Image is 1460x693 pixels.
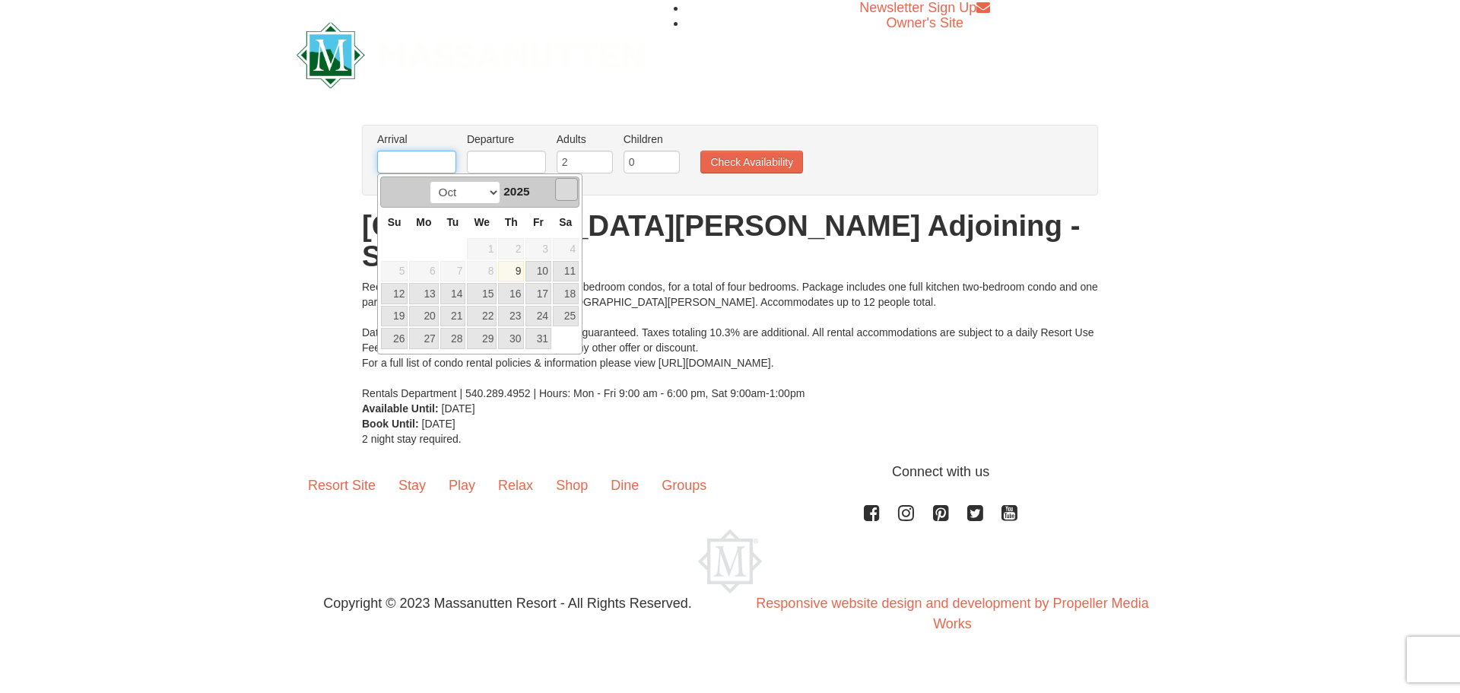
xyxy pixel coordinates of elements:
[525,328,551,349] a: 31
[297,35,645,71] a: Massanutten Resort
[560,183,573,196] span: Next
[440,260,467,283] td: unAvailable
[552,305,579,328] td: available
[887,15,963,30] span: Owner's Site
[362,211,1098,272] h1: [GEOGRAPHIC_DATA][PERSON_NAME] Adjoining - Sleeps 12
[388,216,401,228] span: Sunday
[380,327,408,350] td: available
[559,216,572,228] span: Saturday
[297,462,387,509] a: Resort Site
[467,238,497,259] span: 1
[498,261,524,282] a: 9
[297,462,1163,482] p: Connect with us
[377,132,456,147] label: Arrival
[467,306,497,327] a: 22
[525,261,551,282] a: 10
[498,328,524,349] a: 30
[525,260,552,283] td: available
[497,305,525,328] td: available
[408,260,439,283] td: unAvailable
[380,305,408,328] td: available
[497,282,525,305] td: available
[442,402,475,415] span: [DATE]
[381,261,408,282] span: 5
[409,328,438,349] a: 27
[409,306,438,327] a: 20
[362,433,462,445] span: 2 night stay required.
[467,132,546,147] label: Departure
[387,462,437,509] a: Stay
[525,306,551,327] a: 24
[446,216,459,228] span: Tuesday
[382,179,404,200] a: Prev
[440,305,467,328] td: available
[624,132,680,147] label: Children
[525,305,552,328] td: available
[498,283,524,304] a: 16
[466,305,497,328] td: available
[525,282,552,305] td: available
[487,462,544,509] a: Relax
[555,178,578,201] a: Next
[505,216,518,228] span: Thursday
[544,462,599,509] a: Shop
[525,238,551,259] span: 3
[381,328,408,349] a: 26
[440,306,466,327] a: 21
[440,261,466,282] span: 7
[440,282,467,305] td: available
[285,593,730,614] p: Copyright © 2023 Massanutten Resort - All Rights Reserved.
[422,418,455,430] span: [DATE]
[466,260,497,283] td: unAvailable
[440,328,466,349] a: 28
[467,328,497,349] a: 29
[440,327,467,350] td: available
[525,327,552,350] td: available
[297,22,645,88] img: Massanutten Resort Logo
[497,237,525,260] td: unAvailable
[700,151,803,173] button: Check Availability
[409,261,438,282] span: 6
[552,237,579,260] td: unAvailable
[466,327,497,350] td: available
[467,261,497,282] span: 8
[553,261,579,282] a: 11
[408,282,439,305] td: available
[474,216,490,228] span: Wednesday
[409,283,438,304] a: 13
[408,327,439,350] td: available
[525,237,552,260] td: unAvailable
[387,183,399,196] span: Prev
[533,216,544,228] span: Friday
[466,237,497,260] td: unAvailable
[381,306,408,327] a: 19
[552,282,579,305] td: available
[756,596,1148,631] a: Responsive website design and development by Propeller Media Works
[553,238,579,259] span: 4
[362,279,1098,401] div: Receive 10% off for booking two adjoining two-bedroom condos, for a total of four bedrooms. Packa...
[552,260,579,283] td: available
[498,238,524,259] span: 2
[380,260,408,283] td: unAvailable
[362,418,419,430] strong: Book Until:
[381,283,408,304] a: 12
[467,283,497,304] a: 15
[380,282,408,305] td: available
[440,283,466,304] a: 14
[525,283,551,304] a: 17
[557,132,613,147] label: Adults
[437,462,487,509] a: Play
[553,306,579,327] a: 25
[698,529,762,593] img: Massanutten Resort Logo
[408,305,439,328] td: available
[497,260,525,283] td: available
[498,306,524,327] a: 23
[553,283,579,304] a: 18
[362,402,439,415] strong: Available Until:
[650,462,718,509] a: Groups
[466,282,497,305] td: available
[416,216,431,228] span: Monday
[599,462,650,509] a: Dine
[497,327,525,350] td: available
[503,185,529,198] span: 2025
